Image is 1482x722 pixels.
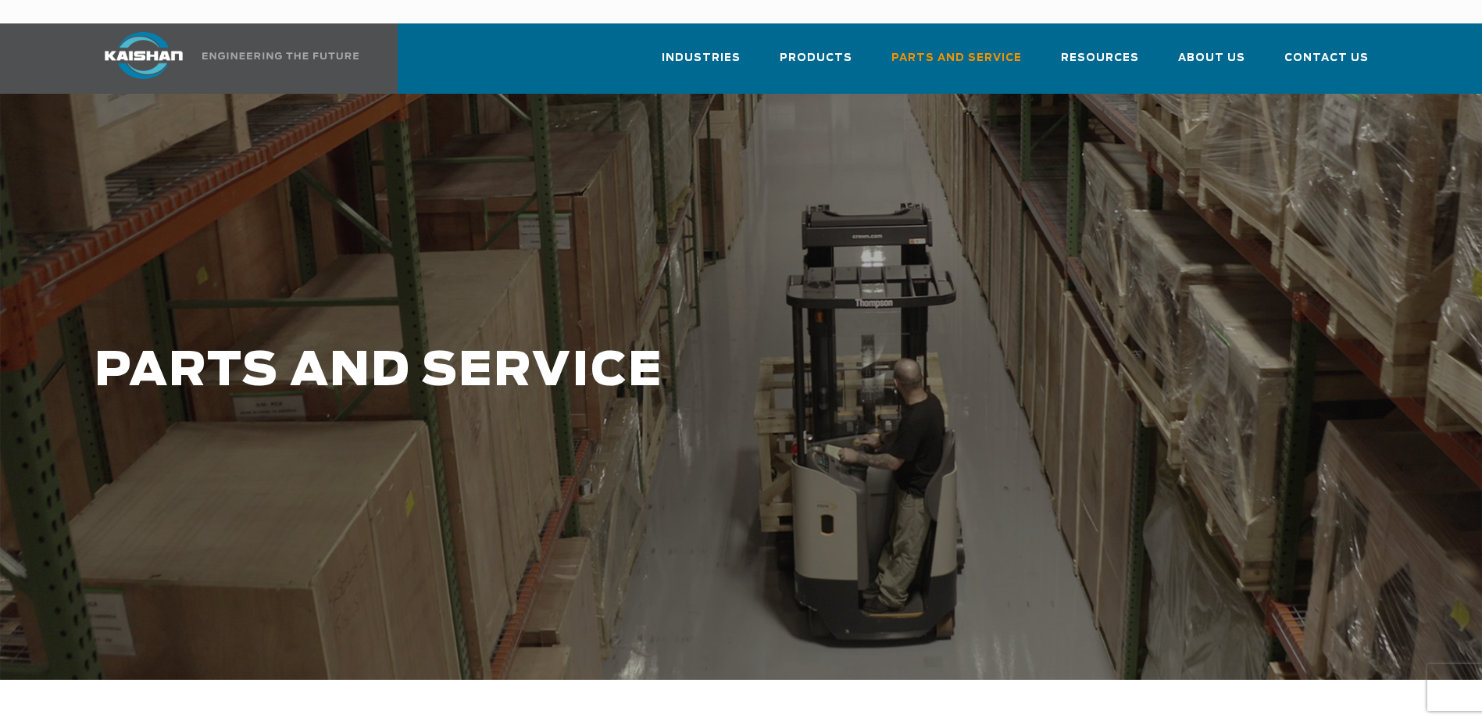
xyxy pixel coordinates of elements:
a: Products [780,38,852,91]
span: Industries [662,49,741,67]
span: Parts and Service [891,49,1022,67]
a: Kaishan USA [85,23,362,94]
a: Industries [662,38,741,91]
a: About Us [1178,38,1245,91]
a: Contact Us [1284,38,1369,91]
img: Engineering the future [202,52,359,59]
img: kaishan logo [85,32,202,79]
span: About Us [1178,49,1245,67]
span: Products [780,49,852,67]
span: Resources [1061,49,1139,67]
a: Resources [1061,38,1139,91]
h1: PARTS AND SERVICE [95,345,1170,398]
span: Contact Us [1284,49,1369,67]
a: Parts and Service [891,38,1022,91]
